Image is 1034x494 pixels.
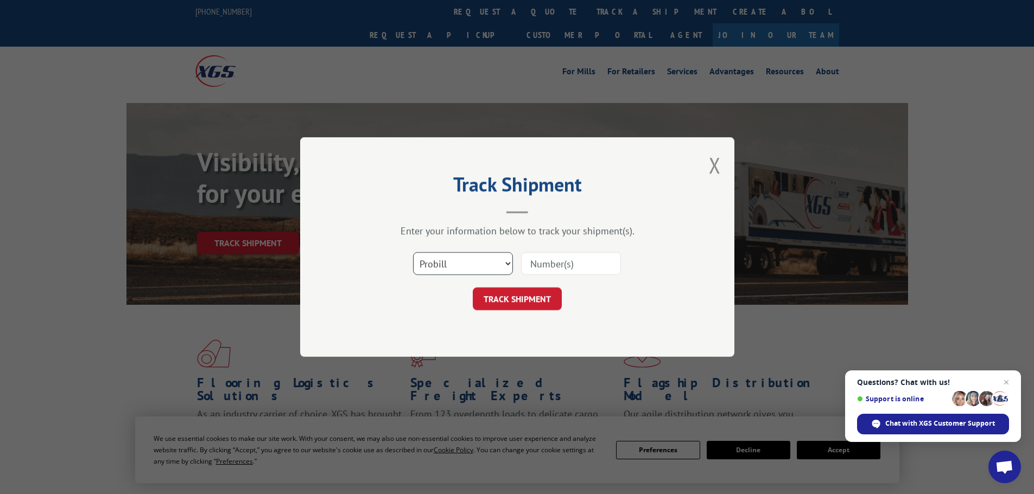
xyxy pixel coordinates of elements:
[354,177,680,197] h2: Track Shipment
[354,224,680,237] div: Enter your information below to track your shipment(s).
[857,378,1009,387] span: Questions? Chat with us!
[473,287,562,310] button: TRACK SHIPMENT
[521,252,621,275] input: Number(s)
[857,414,1009,434] span: Chat with XGS Customer Support
[857,395,948,403] span: Support is online
[709,151,721,179] button: Close modal
[885,419,995,428] span: Chat with XGS Customer Support
[988,451,1021,483] a: Open chat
